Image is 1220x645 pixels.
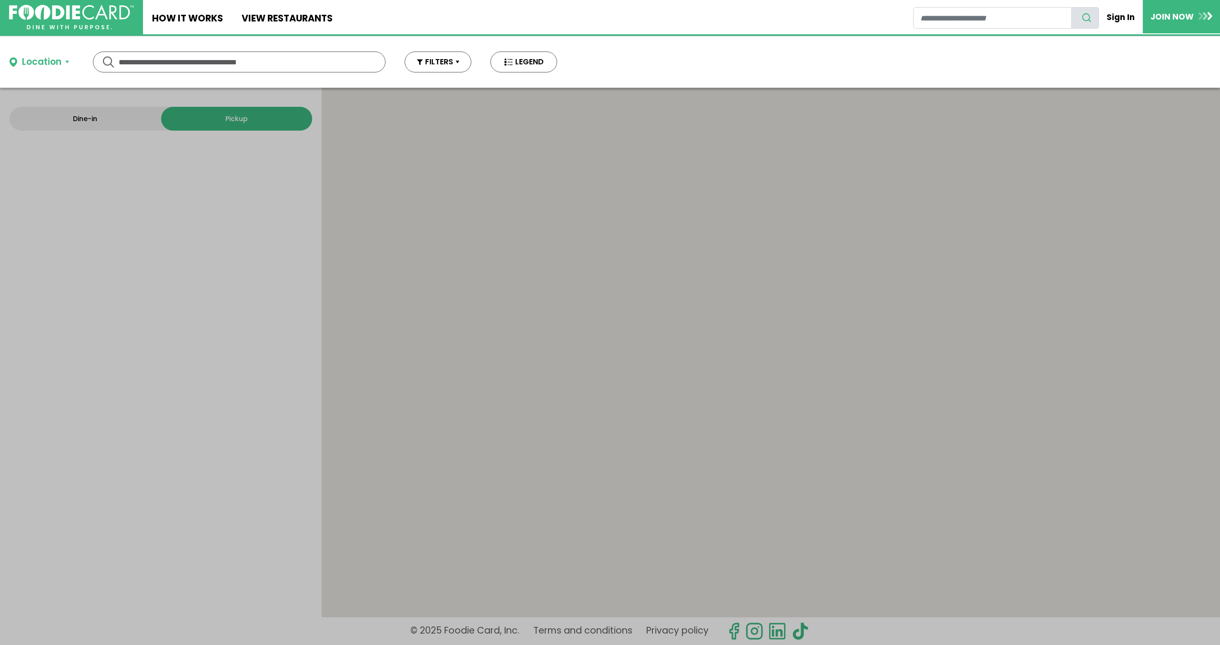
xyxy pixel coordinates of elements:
div: Location [22,55,61,69]
button: Location [10,55,69,69]
a: Sign In [1099,7,1143,28]
button: search [1071,7,1099,29]
img: FoodieCard; Eat, Drink, Save, Donate [9,5,134,30]
input: restaurant search [913,7,1072,29]
button: FILTERS [405,51,471,72]
button: LEGEND [490,51,557,72]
